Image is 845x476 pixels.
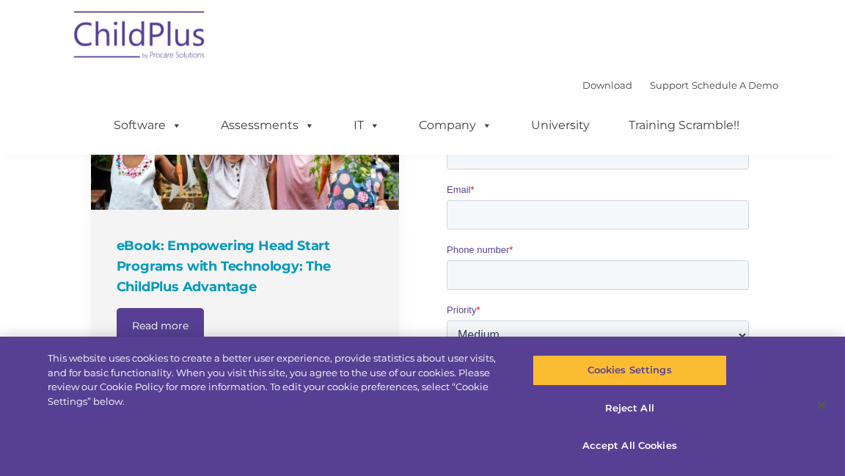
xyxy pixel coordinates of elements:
[48,351,507,409] div: This website uses cookies to create a better user experience, provide statistics about user visit...
[404,111,507,140] a: Company
[533,431,727,461] button: Accept All Cookies
[533,355,727,386] button: Cookies Settings
[805,389,838,421] button: Close
[117,308,204,343] a: Read more
[533,393,727,424] button: Reject All
[99,111,197,140] a: Software
[650,79,689,91] a: Support
[692,79,778,91] a: Schedule A Demo
[117,235,377,297] h4: eBook: Empowering Head Start Programs with Technology: The ChildPlus Advantage
[614,111,754,140] a: Training Scramble!!
[206,111,329,140] a: Assessments
[582,79,778,91] font: |
[582,79,632,91] a: Download
[339,111,395,140] a: IT
[516,111,604,140] a: University
[67,1,213,74] img: ChildPlus by Procare Solutions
